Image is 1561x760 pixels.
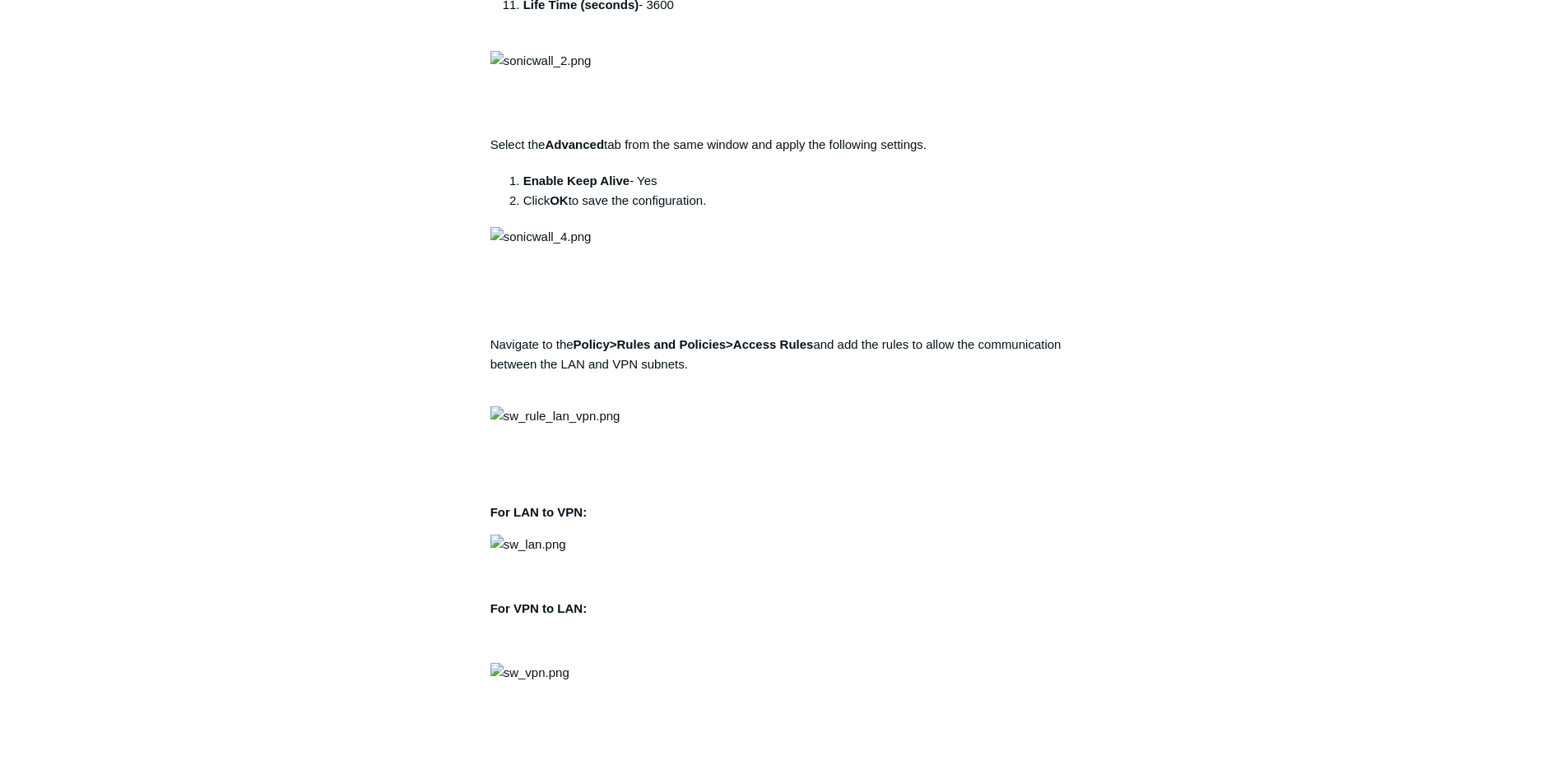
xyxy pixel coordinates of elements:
strong: For LAN to VPN: [490,505,588,519]
img: sw_vpn.png [490,663,569,683]
strong: OK [550,193,569,207]
strong: Advanced [545,137,604,151]
strong: Policy>Rules and Policies>Access Rules [574,337,814,351]
img: sonicwall_4.png [490,227,592,247]
li: - Yes [523,171,1071,191]
strong: Enable Keep Alive [523,174,630,188]
p: Select the tab from the same window and apply the following settings. [490,135,1071,155]
img: sonicwall_2.png [490,51,592,71]
strong: For VPN to LAN: [490,601,588,615]
img: sw_lan.png [490,535,566,554]
img: sw_rule_lan_vpn.png [490,406,620,426]
p: Navigate to the and add the rules to allow the communication between the LAN and VPN subnets. [490,335,1071,394]
li: Click to save the configuration. [523,191,1071,211]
